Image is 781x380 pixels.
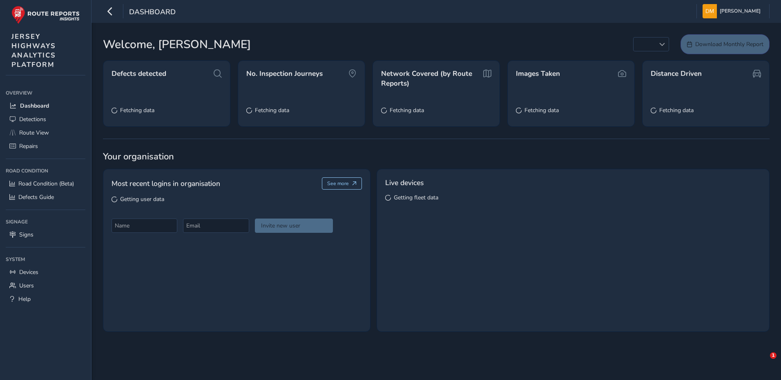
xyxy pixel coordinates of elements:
a: Dashboard [6,99,85,113]
span: Fetching data [390,106,424,114]
span: Live devices [385,177,424,188]
span: Dashboard [20,102,49,110]
span: No. Inspection Journeys [246,69,323,79]
input: Name [112,219,177,233]
span: See more [327,180,349,187]
img: diamond-layout [703,4,717,18]
span: Defects detected [112,69,166,79]
iframe: Intercom live chat [753,352,773,372]
a: Signs [6,228,85,241]
span: Fetching data [659,106,694,114]
img: rr logo [11,6,80,24]
span: JERSEY HIGHWAYS ANALYTICS PLATFORM [11,32,56,69]
span: Repairs [19,142,38,150]
div: Road Condition [6,165,85,177]
span: Road Condition (Beta) [18,180,74,188]
span: Fetching data [524,106,559,114]
span: Dashboard [129,7,176,18]
span: Distance Driven [651,69,702,79]
span: Detections [19,115,46,123]
a: Road Condition (Beta) [6,177,85,190]
a: Repairs [6,139,85,153]
span: Devices [19,268,38,276]
span: [PERSON_NAME] [720,4,761,18]
span: Defects Guide [18,193,54,201]
span: Fetching data [255,106,289,114]
span: Getting fleet data [394,194,438,201]
a: Detections [6,113,85,126]
a: Defects Guide [6,190,85,204]
span: Getting user data [120,195,164,203]
a: Devices [6,265,85,279]
input: Email [183,219,249,233]
div: Signage [6,216,85,228]
span: Route View [19,129,49,137]
span: 1 [770,352,777,359]
button: See more [322,177,362,190]
a: Route View [6,126,85,139]
a: Users [6,279,85,292]
span: Images Taken [516,69,560,79]
span: Network Covered (by Route Reports) [381,69,480,88]
span: Signs [19,231,33,239]
a: Help [6,292,85,306]
span: Fetching data [120,106,154,114]
span: Most recent logins in organisation [112,178,220,189]
button: [PERSON_NAME] [703,4,763,18]
span: Users [19,282,34,289]
span: Welcome, [PERSON_NAME] [103,36,251,53]
div: System [6,253,85,265]
span: Help [18,295,31,303]
span: Your organisation [103,150,770,163]
div: Overview [6,87,85,99]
